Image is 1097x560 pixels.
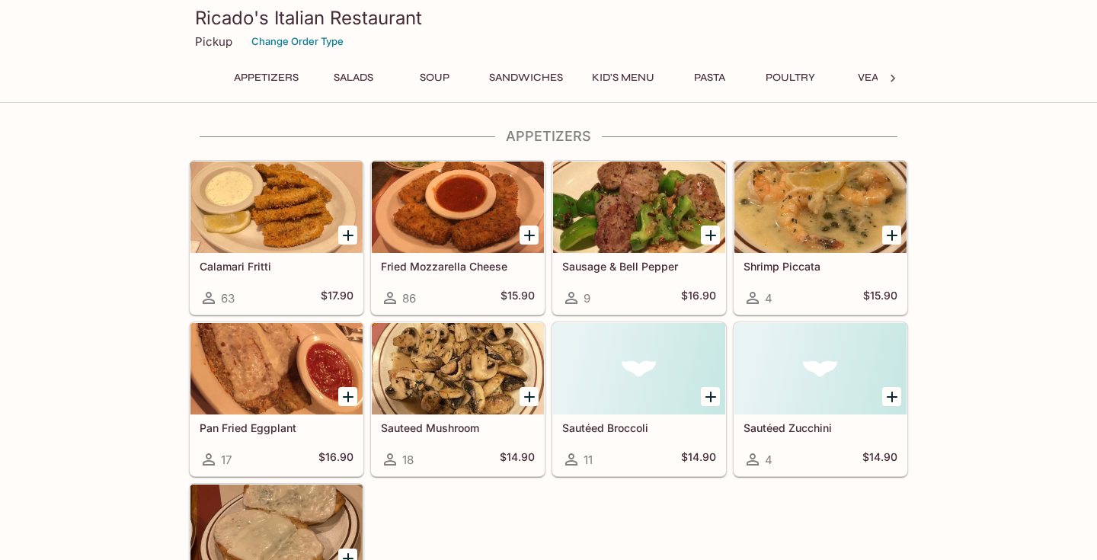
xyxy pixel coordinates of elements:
h5: Shrimp Piccata [744,260,897,273]
a: Calamari Fritti63$17.90 [190,161,363,315]
h5: Sauteed Mushroom [381,421,535,434]
span: 63 [221,291,235,306]
h5: $16.90 [681,289,716,307]
button: Sandwiches [481,67,571,88]
button: Soup [400,67,469,88]
p: Pickup [195,34,232,49]
a: Shrimp Piccata4$15.90 [734,161,907,315]
a: Pan Fried Eggplant17$16.90 [190,322,363,476]
h5: $15.90 [863,289,897,307]
div: Pan Fried Eggplant [190,323,363,414]
span: 18 [402,453,414,467]
button: Veal [836,67,905,88]
h5: $14.90 [500,450,535,469]
button: Add Sautéed Zucchini [882,387,901,406]
div: Sauteed Mushroom [372,323,544,414]
a: Sautéed Zucchini4$14.90 [734,322,907,476]
a: Sausage & Bell Pepper9$16.90 [552,161,726,315]
h5: $14.90 [862,450,897,469]
h5: Fried Mozzarella Cheese [381,260,535,273]
h5: Pan Fried Eggplant [200,421,353,434]
h5: Sausage & Bell Pepper [562,260,716,273]
h3: Ricado's Italian Restaurant [195,6,902,30]
button: Change Order Type [245,30,350,53]
span: 86 [402,291,416,306]
h5: Calamari Fritti [200,260,353,273]
a: Sauteed Mushroom18$14.90 [371,322,545,476]
div: Fried Mozzarella Cheese [372,162,544,253]
h4: Appetizers [189,128,908,145]
button: Appetizers [225,67,307,88]
span: 17 [221,453,232,467]
button: Kid's Menu [584,67,663,88]
span: 9 [584,291,590,306]
h5: $14.90 [681,450,716,469]
button: Add Sautéed Broccoli [701,387,720,406]
button: Add Fried Mozzarella Cheese [520,226,539,245]
div: Sautéed Zucchini [734,323,907,414]
span: 11 [584,453,593,467]
button: Poultry [756,67,824,88]
button: Salads [319,67,388,88]
div: Sautéed Broccoli [553,323,725,414]
button: Add Calamari Fritti [338,226,357,245]
a: Fried Mozzarella Cheese86$15.90 [371,161,545,315]
div: Sausage & Bell Pepper [553,162,725,253]
span: 4 [765,453,772,467]
button: Add Pan Fried Eggplant [338,387,357,406]
h5: $15.90 [501,289,535,307]
button: Add Shrimp Piccata [882,226,901,245]
h5: $17.90 [321,289,353,307]
div: Calamari Fritti [190,162,363,253]
div: Shrimp Piccata [734,162,907,253]
h5: Sautéed Zucchini [744,421,897,434]
button: Pasta [675,67,744,88]
h5: Sautéed Broccoli [562,421,716,434]
button: Add Sauteed Mushroom [520,387,539,406]
a: Sautéed Broccoli11$14.90 [552,322,726,476]
h5: $16.90 [318,450,353,469]
span: 4 [765,291,772,306]
button: Add Sausage & Bell Pepper [701,226,720,245]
